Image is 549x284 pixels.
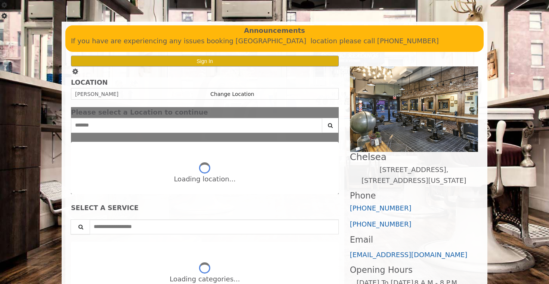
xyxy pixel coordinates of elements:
[71,118,322,133] input: Search Center
[71,79,108,86] b: LOCATION
[350,265,478,275] h3: Opening Hours
[350,204,412,212] a: [PHONE_NUMBER]
[244,25,305,36] b: Announcements
[350,165,478,186] p: [STREET_ADDRESS],[STREET_ADDRESS][US_STATE]
[328,110,339,115] button: close dialog
[71,219,90,234] button: Service Search
[350,220,412,228] a: [PHONE_NUMBER]
[326,123,335,128] i: Search button
[350,191,478,200] h3: Phone
[71,118,339,137] div: Center Select
[71,108,208,116] span: Please select a Location to continue
[210,91,254,97] a: Change Location
[71,36,478,47] p: If you have are experiencing any issues booking [GEOGRAPHIC_DATA] location please call [PHONE_NUM...
[71,205,339,212] div: SELECT A SERVICE
[75,91,118,97] span: [PERSON_NAME]
[350,235,478,244] h3: Email
[71,56,339,66] button: Sign In
[350,152,478,162] h2: Chelsea
[174,174,236,185] div: Loading location...
[350,251,468,259] a: [EMAIL_ADDRESS][DOMAIN_NAME]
